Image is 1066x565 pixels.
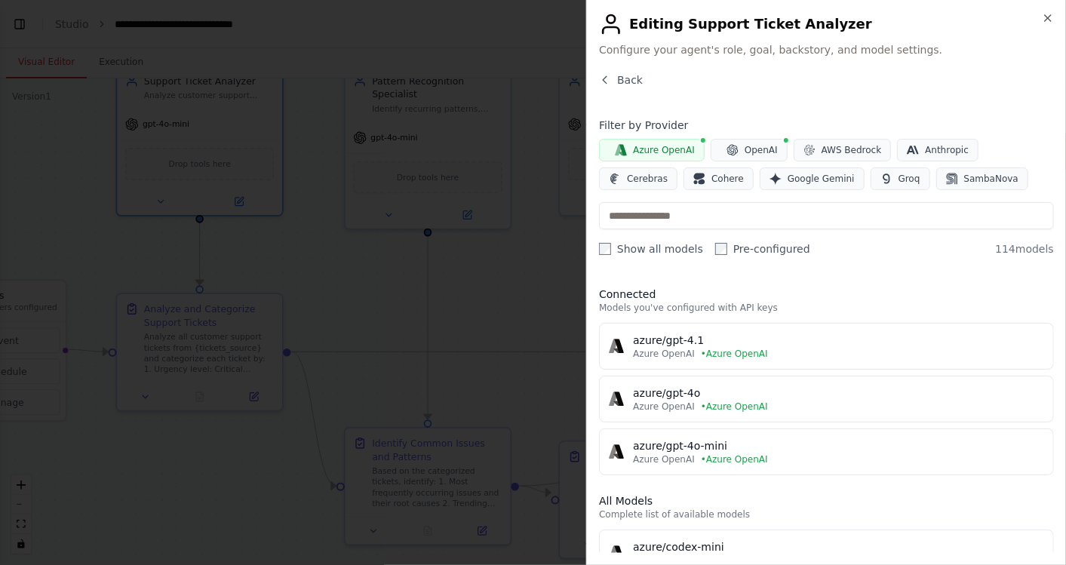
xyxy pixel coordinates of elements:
h3: All Models [599,493,1054,508]
button: Azure OpenAI [599,139,705,161]
button: AWS Bedrock [794,139,892,161]
button: Back [599,72,643,88]
span: Azure OpenAI [633,401,695,413]
input: Show all models [599,243,611,255]
span: Configure your agent's role, goal, backstory, and model settings. [599,42,1054,57]
span: • Azure OpenAI [701,348,768,360]
button: Groq [871,167,930,190]
span: Azure OpenAI [633,453,695,465]
button: Anthropic [897,139,978,161]
button: Google Gemini [760,167,865,190]
div: azure/gpt-4.1 [633,333,1044,348]
button: Cerebras [599,167,677,190]
div: azure/gpt-4o-mini [633,438,1044,453]
span: AWS Bedrock [822,144,882,156]
span: Azure OpenAI [633,348,695,360]
input: Pre-configured [715,243,727,255]
button: Cohere [684,167,754,190]
span: • Azure OpenAI [701,401,768,413]
span: • Azure OpenAI [701,453,768,465]
button: azure/gpt-4.1Azure OpenAI•Azure OpenAI [599,323,1054,370]
span: Back [617,72,643,88]
h4: Filter by Provider [599,118,1054,133]
span: Groq [899,173,920,185]
label: Show all models [599,241,703,256]
label: Pre-configured [715,241,810,256]
span: OpenAI [745,144,778,156]
div: azure/codex-mini [633,539,1044,554]
button: OpenAI [711,139,788,161]
h3: Connected [599,287,1054,302]
span: Azure OpenAI [633,144,695,156]
span: Cerebras [627,173,668,185]
span: Google Gemini [788,173,855,185]
span: Anthropic [925,144,969,156]
span: 114 models [995,241,1054,256]
p: Complete list of available models [599,508,1054,520]
button: SambaNova [936,167,1028,190]
span: Cohere [711,173,744,185]
button: azure/gpt-4oAzure OpenAI•Azure OpenAI [599,376,1054,422]
span: SambaNova [964,173,1018,185]
h2: Editing Support Ticket Analyzer [599,12,1054,36]
p: Models you've configured with API keys [599,302,1054,314]
button: azure/gpt-4o-miniAzure OpenAI•Azure OpenAI [599,428,1054,475]
div: azure/gpt-4o [633,385,1044,401]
